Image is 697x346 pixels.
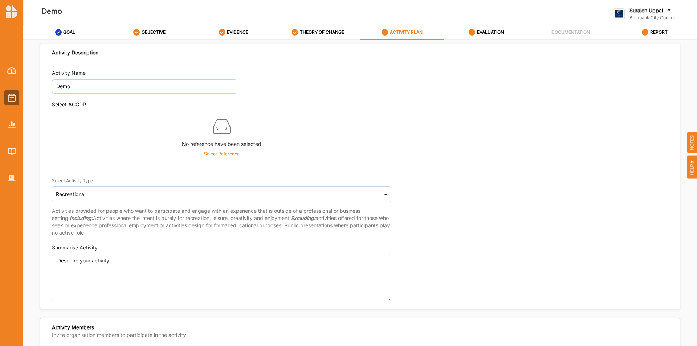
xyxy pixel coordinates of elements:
[182,135,261,148] label: No reference have been selected
[52,324,186,340] div: Activity Members
[8,94,16,102] img: Activities
[8,121,16,127] img: Reports
[52,49,98,56] div: Activity Description
[8,175,16,182] img: Organisation
[629,7,663,14] label: Surajen Uppal
[300,29,344,35] label: THEORY OF CHANGE
[477,29,504,35] label: EVALUATION
[204,151,240,157] p: Select Reference
[629,15,676,21] label: Brimbank City Council
[63,29,75,35] label: GOAL
[52,244,98,251] div: Summarise Activity
[52,69,86,77] div: Activity Name
[291,215,315,221] strong: Excluding:
[227,29,248,35] label: EVIDENCE
[52,207,391,236] p: Activities provided for people who want to participate and engage with an experience that is outs...
[650,29,668,35] label: REPORT
[8,148,16,154] img: Library
[52,101,86,108] div: Select ACCDP
[6,5,17,18] img: logo
[4,171,19,186] a: Organisation
[4,63,19,78] a: Dashboard
[70,215,93,221] strong: Including:
[551,29,590,35] label: DOCUMENTATION
[4,117,19,132] a: Reports
[390,29,423,35] label: ACTIVITY PLAN
[614,8,625,20] img: logo
[52,332,186,338] label: Invite organisation members to participate in the activity
[4,90,19,105] a: Activities
[52,178,93,184] div: Select Activity Type
[213,118,231,135] img: box
[4,144,19,159] a: Library
[56,192,85,197] div: Recreational
[7,67,16,74] img: Dashboard
[52,254,391,301] textarea: Describe your activity
[142,29,166,35] label: OBJECTIVE
[42,5,62,17] label: Demo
